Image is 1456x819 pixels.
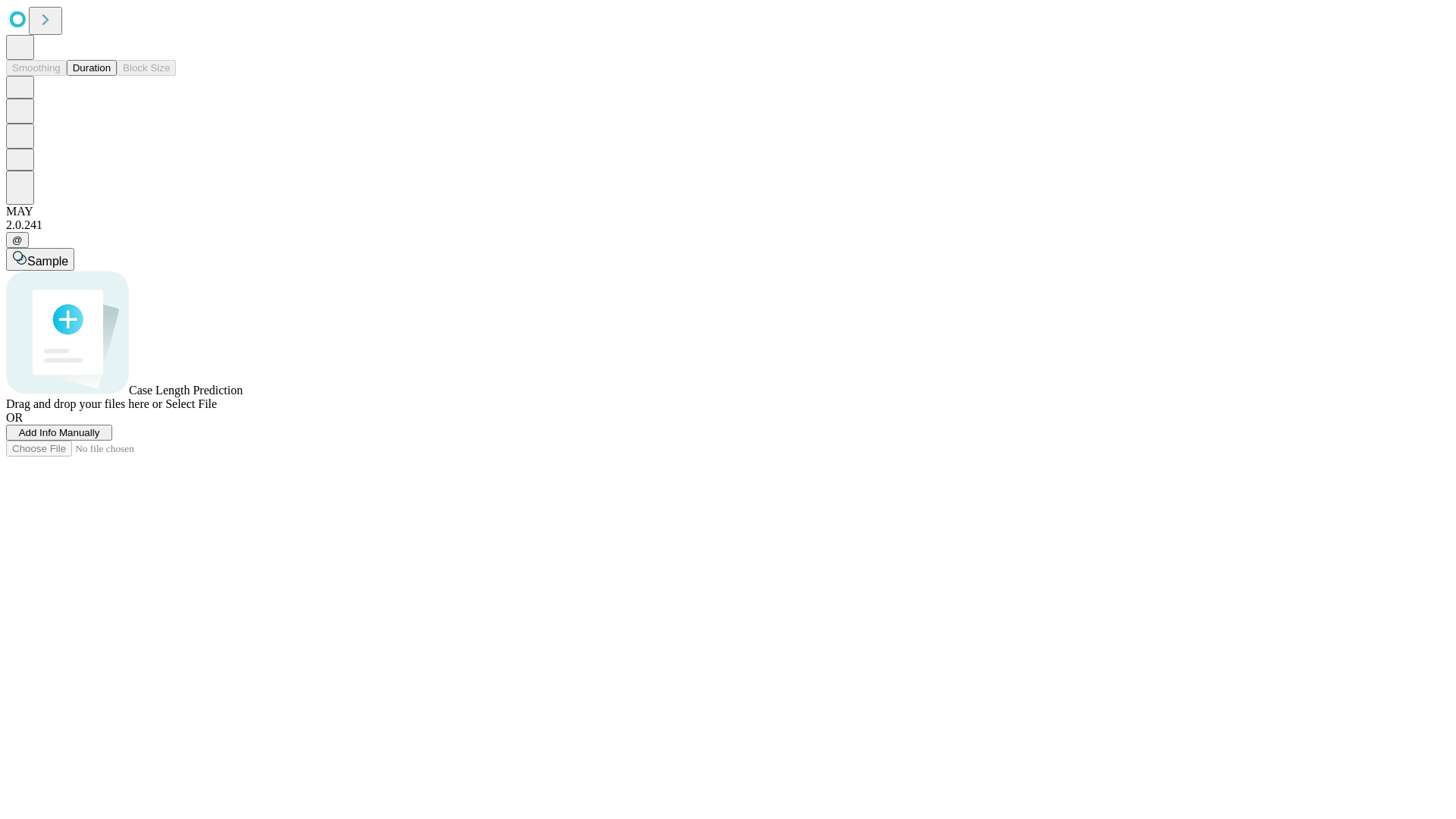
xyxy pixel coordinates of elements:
[129,384,243,397] span: Case Length Prediction
[6,425,112,441] button: Add Info Manually
[6,60,67,76] button: Smoothing
[19,427,100,438] span: Add Info Manually
[6,411,23,424] span: OR
[165,397,217,410] span: Select File
[6,397,162,410] span: Drag and drop your files here or
[6,205,1450,218] div: MAY
[67,60,117,76] button: Duration
[27,255,68,268] span: Sample
[12,234,23,246] span: @
[6,218,1450,232] div: 2.0.241
[6,248,74,271] button: Sample
[117,60,176,76] button: Block Size
[6,232,29,248] button: @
